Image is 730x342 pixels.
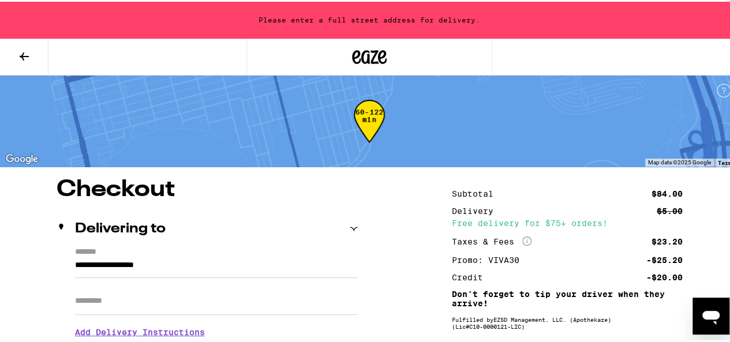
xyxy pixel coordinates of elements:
div: $23.20 [652,236,683,244]
div: Subtotal [452,188,501,196]
img: Google [3,150,41,165]
h2: Delivering to [75,220,166,234]
div: $84.00 [652,188,683,196]
span: Map data ©2025 Google [648,157,711,164]
div: Free delivery for $75+ orders! [452,217,683,226]
div: Fulfilled by EZSD Management, LLC. (Apothekare) (Lic# C10-0000121-LIC ) [452,314,683,328]
div: -$20.00 [646,272,683,280]
iframe: Button to launch messaging window [692,296,729,333]
div: Delivery [452,205,501,213]
div: Promo: VIVA30 [452,254,527,262]
h1: Checkout [57,176,358,200]
div: Taxes & Fees [452,235,531,245]
div: Credit [452,272,491,280]
div: 60-122 min [354,107,385,150]
div: $5.00 [657,205,683,213]
p: Don't forget to tip your driver when they arrive! [452,288,683,306]
div: -$25.20 [646,254,683,262]
a: Open this area in Google Maps (opens a new window) [3,150,41,165]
